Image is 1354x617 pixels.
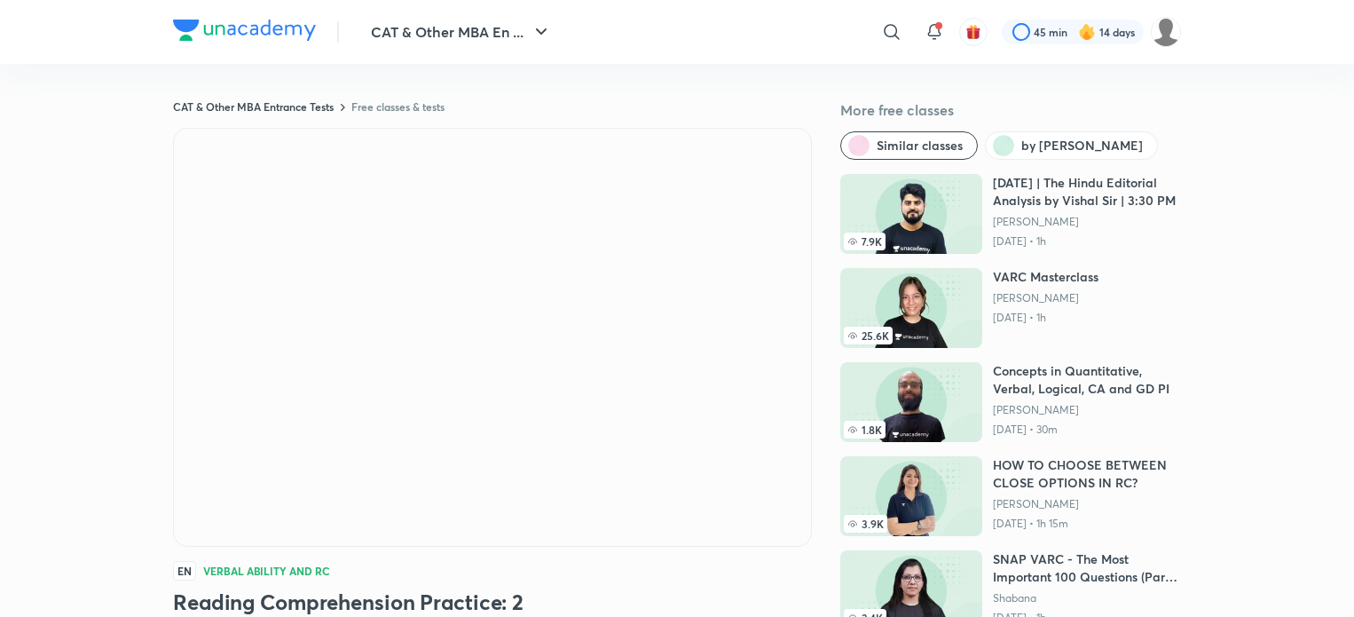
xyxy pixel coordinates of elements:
h6: [DATE] | The Hindu Editorial Analysis by Vishal Sir | 3:30 PM [993,174,1181,210]
a: [PERSON_NAME] [993,497,1181,511]
a: [PERSON_NAME] [993,215,1181,229]
a: [PERSON_NAME] [993,291,1098,305]
span: 7.9K [844,233,886,250]
p: [DATE] • 1h [993,234,1181,249]
h3: Reading Comprehension Practice: 2 [173,588,812,616]
h6: Concepts in Quantitative, Verbal, Logical, CA and GD PI [993,362,1181,398]
span: by Lokesh Sharma [1021,137,1143,154]
h6: VARC Masterclass [993,268,1098,286]
button: avatar [959,18,988,46]
p: [DATE] • 30m [993,423,1181,437]
img: Company Logo [173,20,316,41]
h6: SNAP VARC - The Most Important 100 Questions (Part 4) [993,550,1181,586]
a: [PERSON_NAME] [993,403,1181,417]
h4: Verbal Ability and RC [203,566,330,576]
button: Similar classes [840,131,978,160]
img: streak [1078,23,1096,41]
img: Anubhav Singh [1151,17,1181,47]
span: Similar classes [877,137,963,154]
h6: HOW TO CHOOSE BETWEEN CLOSE OPTIONS IN RC? [993,456,1181,492]
a: Shabana [993,591,1181,605]
p: [DATE] • 1h [993,311,1098,325]
span: 25.6K [844,327,893,344]
img: avatar [965,24,981,40]
button: by Lokesh Sharma [985,131,1158,160]
button: CAT & Other MBA En ... [360,14,563,50]
span: 1.8K [844,421,886,439]
a: Company Logo [173,20,316,45]
a: CAT & Other MBA Entrance Tests [173,99,334,114]
h5: More free classes [840,99,1181,121]
p: [DATE] • 1h 15m [993,517,1181,531]
iframe: Class [174,129,811,546]
span: EN [173,561,196,581]
span: 3.9K [844,515,887,533]
a: Free classes & tests [351,99,445,114]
